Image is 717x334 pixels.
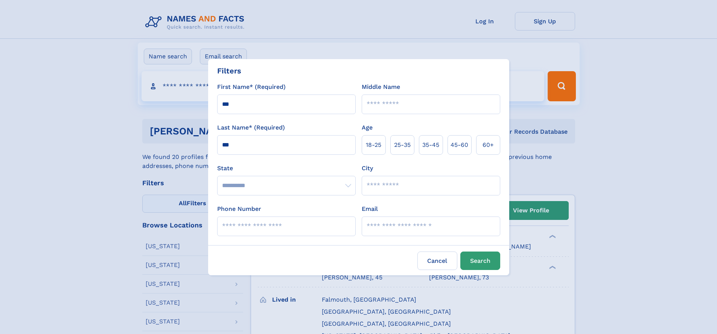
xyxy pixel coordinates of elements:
[417,252,457,270] label: Cancel
[217,82,286,92] label: First Name* (Required)
[362,204,378,214] label: Email
[217,65,241,76] div: Filters
[217,204,261,214] label: Phone Number
[217,164,356,173] label: State
[362,123,373,132] label: Age
[217,123,285,132] label: Last Name* (Required)
[422,140,439,149] span: 35‑45
[460,252,500,270] button: Search
[362,164,373,173] label: City
[394,140,411,149] span: 25‑35
[451,140,468,149] span: 45‑60
[366,140,381,149] span: 18‑25
[483,140,494,149] span: 60+
[362,82,400,92] label: Middle Name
